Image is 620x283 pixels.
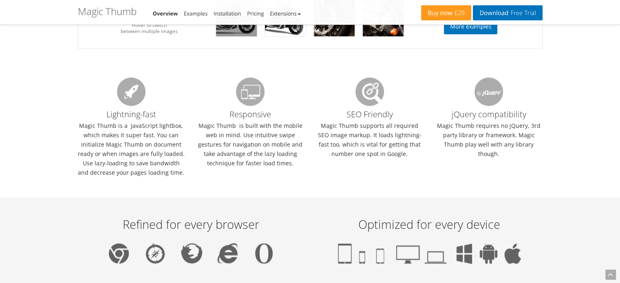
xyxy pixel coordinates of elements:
a: Examples [184,10,207,17]
div: Hover to switch between multiple images [86,22,213,34]
h3: Responsive [197,77,304,119]
h3: jQuery compatibility [435,77,543,119]
a: Extensions [270,10,300,17]
a: DownloadFree Trial [473,5,542,20]
h1: Magic Thumb [78,6,137,17]
div: Magic Thumb supports all required SEO image markup. It loads lightning-fast too, which is vital f... [310,73,430,177]
h3: SEO Friendly [316,77,424,119]
a: Overview [153,10,178,17]
p: Refined for every browser [80,218,302,231]
div: Magic Thumb requires no jQuery, 3rd party library or framework. Magic Thumb play well with any li... [429,73,549,177]
div: Magic Thumb is built with the mobile web in mind. Use intuitive swipe gestures for navigation on ... [191,73,310,177]
a: Installation [214,10,241,17]
img: Tablet, phone, smartphone, desktop, laptop, Windows, Android, iOS [338,243,521,264]
a: Buy now£29 [421,5,471,20]
div: Magic Thumb is a JavaScript lightbox, which makes it super fast. You can initialize Magic Thumb o... [72,73,191,177]
a: More examples [444,20,497,34]
img: Chrome, Safari, Firefox, IE, Opera [109,243,273,263]
span: £29 [452,10,465,16]
a: Pricing [247,10,264,17]
h3: Lightning-fast [78,77,185,119]
p: Optimized for every device [318,218,541,231]
span: Free Trial [508,10,536,16]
